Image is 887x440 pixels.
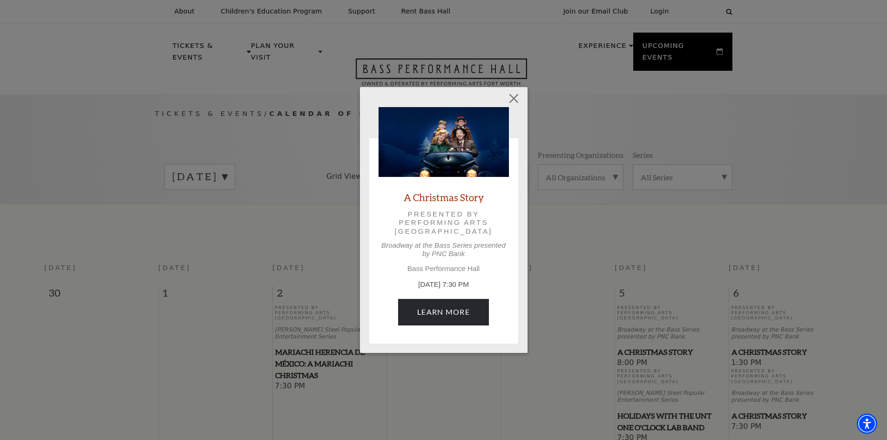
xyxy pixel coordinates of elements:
p: Bass Performance Hall [379,264,509,273]
button: Close [505,90,522,108]
a: A Christmas Story [404,191,484,203]
p: Broadway at the Bass Series presented by PNC Bank [379,241,509,258]
img: A Christmas Story [379,107,509,177]
p: Presented by Performing Arts [GEOGRAPHIC_DATA] [392,210,496,236]
div: Accessibility Menu [857,413,877,434]
p: [DATE] 7:30 PM [379,279,509,290]
a: December 6, 7:30 PM Learn More [398,299,489,325]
